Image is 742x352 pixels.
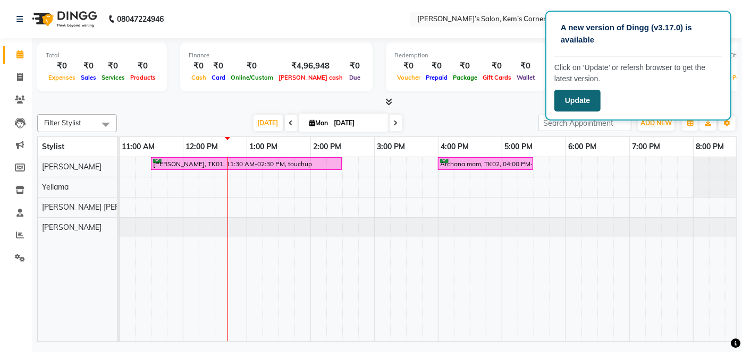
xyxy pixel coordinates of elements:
[307,119,331,127] span: Mon
[228,74,276,81] span: Online/Custom
[128,60,158,72] div: ₹0
[152,159,341,169] div: [PERSON_NAME], TK01, 11:30 AM-02:30 PM, touchup
[276,60,345,72] div: ₹4,96,948
[439,159,532,169] div: Archana mam, TK02, 04:00 PM-05:30 PM, touchup
[331,115,384,131] input: 2025-09-01
[480,60,514,72] div: ₹0
[345,60,364,72] div: ₹0
[46,51,158,60] div: Total
[554,90,601,111] button: Update
[209,74,228,81] span: Card
[42,142,64,151] span: Stylist
[450,60,480,72] div: ₹0
[46,74,78,81] span: Expenses
[394,74,423,81] span: Voucher
[189,51,364,60] div: Finance
[42,182,69,192] span: Yellama
[78,74,99,81] span: Sales
[311,139,344,154] a: 2:00 PM
[514,74,537,81] span: Wallet
[99,74,128,81] span: Services
[480,74,514,81] span: Gift Cards
[228,60,276,72] div: ₹0
[189,60,209,72] div: ₹0
[375,139,408,154] a: 3:00 PM
[42,162,102,171] span: [PERSON_NAME]
[502,139,536,154] a: 5:00 PM
[78,60,99,72] div: ₹0
[394,51,537,60] div: Redemption
[44,118,81,127] span: Filter Stylist
[183,139,221,154] a: 12:00 PM
[120,139,158,154] a: 11:00 AM
[538,115,631,131] input: Search Appointment
[117,4,164,34] b: 08047224946
[247,139,281,154] a: 1:00 PM
[276,74,345,81] span: [PERSON_NAME] cash
[42,202,163,212] span: [PERSON_NAME] [PERSON_NAME]
[99,60,128,72] div: ₹0
[640,119,672,127] span: ADD NEW
[450,74,480,81] span: Package
[439,139,472,154] a: 4:00 PM
[189,74,209,81] span: Cash
[209,60,228,72] div: ₹0
[566,139,600,154] a: 6:00 PM
[254,115,283,131] span: [DATE]
[514,60,537,72] div: ₹0
[42,222,102,232] span: [PERSON_NAME]
[46,60,78,72] div: ₹0
[630,139,663,154] a: 7:00 PM
[694,139,727,154] a: 8:00 PM
[394,60,423,72] div: ₹0
[27,4,100,34] img: logo
[423,74,450,81] span: Prepaid
[128,74,158,81] span: Products
[347,74,363,81] span: Due
[554,62,722,84] p: Click on ‘Update’ or refersh browser to get the latest version.
[423,60,450,72] div: ₹0
[561,22,716,46] p: A new version of Dingg (v3.17.0) is available
[638,116,674,131] button: ADD NEW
